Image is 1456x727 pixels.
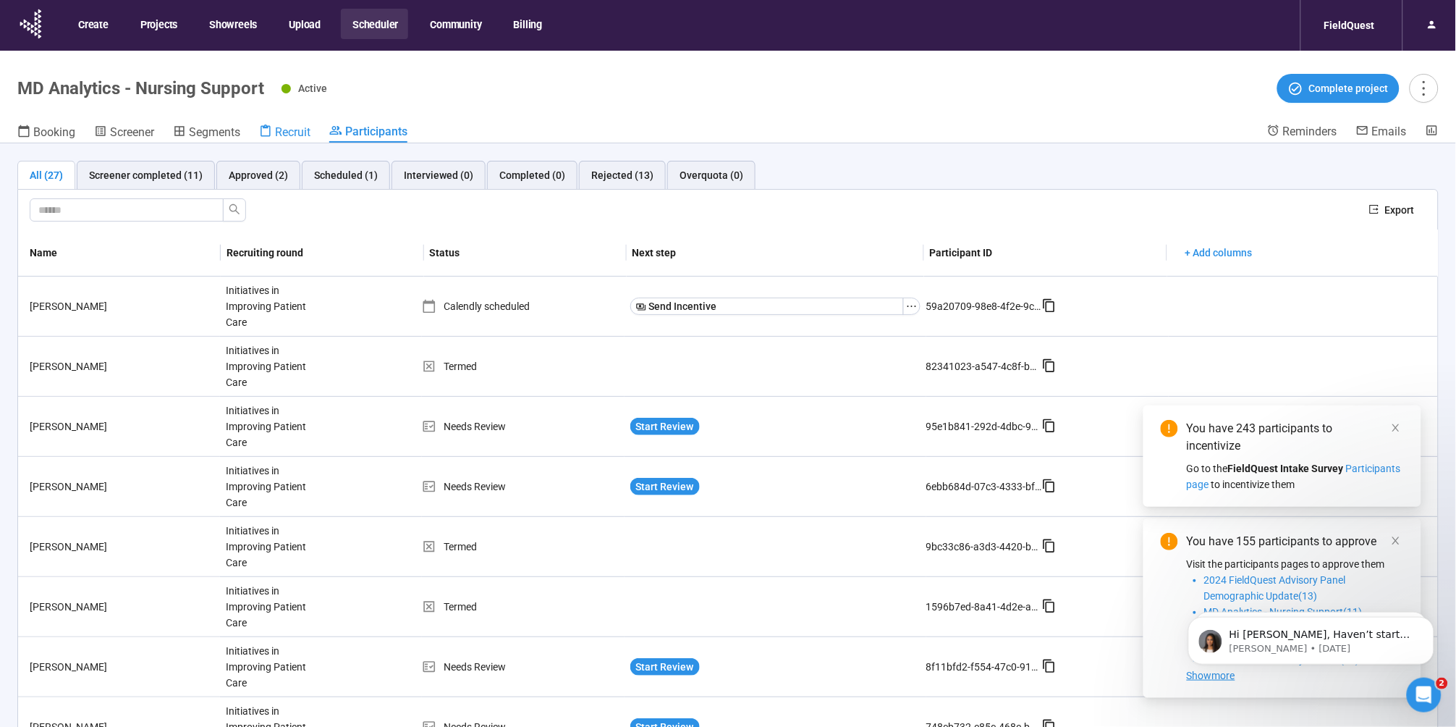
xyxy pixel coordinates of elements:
span: exclamation-circle [1161,420,1178,437]
h1: MD Analytics - Nursing Support [17,78,264,98]
div: Needs Review [422,659,624,675]
div: 1596b7ed-8a41-4d2e-a8cb-35666eee6cf3 [926,599,1042,615]
button: + Add columns [1173,241,1264,264]
button: Billing [502,9,553,39]
div: Interviewed (0) [404,167,473,183]
span: ellipsis [906,301,918,312]
span: Start Review [636,479,694,495]
div: Go to the to incentivize them [1187,461,1404,492]
span: Complete project [1309,80,1389,96]
div: Initiatives in Improving Patient Care [220,577,329,636]
span: Export [1385,202,1415,218]
div: 9bc33c86-a3d3-4420-bb4e-cdfb08561c9b [926,539,1042,555]
button: Projects [129,9,187,39]
div: FieldQuest [1316,12,1384,39]
th: Next step [627,230,924,277]
span: search [229,203,240,215]
span: Screener [110,125,154,139]
a: Screener [94,124,154,143]
a: Booking [17,124,75,143]
div: Termed [422,599,624,615]
div: Screener completed (11) [89,167,203,183]
a: Recruit [259,124,310,143]
div: 59a20709-98e8-4f2e-9c0f-d1187e086620 [926,298,1042,314]
button: Upload [277,9,331,39]
button: search [223,198,246,222]
div: [PERSON_NAME] [24,539,220,555]
button: Community [418,9,491,39]
span: close [1391,536,1401,546]
span: exclamation-circle [1161,533,1178,550]
div: Needs Review [422,419,624,434]
button: Showreels [198,9,267,39]
div: Completed (0) [499,167,565,183]
div: 6ebb684d-07c3-4333-bff6-511f79421ed8 [926,479,1042,495]
a: Reminders [1267,124,1337,141]
span: Reminders [1283,125,1337,138]
div: 95e1b841-292d-4dbc-99b1-931ba3a2107a [926,419,1042,434]
span: Start Review [636,419,694,434]
span: + Add columns [1185,245,1252,261]
th: Recruiting round [221,230,423,277]
div: [PERSON_NAME] [24,659,220,675]
div: Initiatives in Improving Patient Care [220,337,329,396]
span: 2 [1436,678,1448,689]
div: Needs Review [422,479,624,495]
button: exportExport [1358,198,1426,222]
button: Create [67,9,119,39]
div: Termed [422,358,624,374]
button: Send Incentive [630,298,904,315]
iframe: Intercom live chat [1407,678,1442,713]
div: Initiatives in Improving Patient Care [220,397,329,456]
button: Start Review [630,658,700,676]
div: [PERSON_NAME] [24,358,220,374]
a: Participants [329,124,407,143]
th: Name [18,230,221,277]
span: Segments [189,125,240,139]
div: Scheduled (1) [314,167,378,183]
div: [PERSON_NAME] [24,599,220,615]
a: Segments [173,124,240,143]
span: 2024 FieldQuest Advisory Panel Demographic Update(13) [1204,574,1346,602]
span: Send Incentive [649,298,717,314]
button: more [1410,74,1439,103]
div: 8f11bfd2-f554-47c0-917a-31f0c788b9f4 [926,659,1042,675]
div: Initiatives in Improving Patient Care [220,457,329,516]
div: You have 155 participants to approve [1187,533,1404,550]
div: All (27) [30,167,63,183]
span: Start Review [636,659,694,675]
a: Emails [1356,124,1407,141]
button: ellipsis [903,298,920,315]
div: Overquota (0) [680,167,743,183]
div: Calendly scheduled [422,298,624,314]
div: [PERSON_NAME] [24,419,220,434]
span: Recruit [275,125,310,139]
div: Initiatives in Improving Patient Care [220,637,329,697]
div: Rejected (13) [591,167,653,183]
div: [PERSON_NAME] [24,298,220,314]
span: close [1391,423,1401,433]
div: Initiatives in Improving Patient Care [220,517,329,576]
th: Participant ID [924,230,1167,277]
span: Active [298,83,327,94]
div: Approved (2) [229,167,288,183]
span: Emails [1372,125,1407,138]
div: [PERSON_NAME] [24,479,220,495]
button: Scheduler [341,9,408,39]
p: Visit the participants pages to approve them [1187,556,1404,572]
div: You have 243 participants to incentivize [1187,420,1404,455]
div: Initiatives in Improving Patient Care [220,277,329,336]
button: Start Review [630,418,700,435]
span: Participants [345,125,407,138]
div: Termed [422,539,624,555]
iframe: Intercom notifications message [1167,587,1456,688]
button: Start Review [630,478,700,495]
strong: FieldQuest Intake Survey [1228,463,1344,474]
div: 82341023-a547-4c8f-b555-d3193d4f5c31 [926,358,1042,374]
span: more [1414,78,1434,98]
th: Status [424,230,627,277]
